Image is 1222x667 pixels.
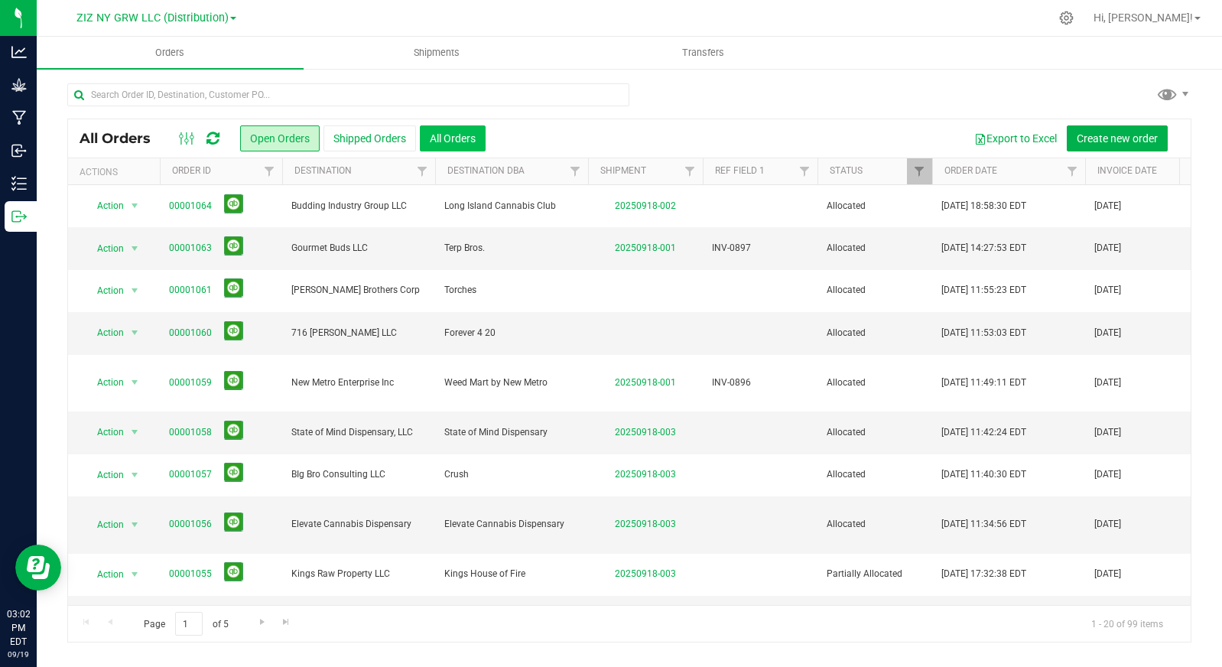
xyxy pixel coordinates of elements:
span: [DATE] [1094,199,1121,213]
button: Shipped Orders [323,125,416,151]
span: [PERSON_NAME] Brothers Corp [291,283,426,298]
span: Orders [135,46,205,60]
span: [DATE] [1094,376,1121,390]
span: 716 [PERSON_NAME] LLC [291,326,426,340]
span: [DATE] 18:58:30 EDT [941,199,1026,213]
span: select [125,421,145,443]
a: 20250918-003 [615,519,676,529]
a: 20250918-002 [615,200,676,211]
span: [DATE] [1094,467,1121,482]
span: Allocated [827,326,923,340]
a: Filter [678,158,703,184]
a: Go to the last page [275,612,297,633]
a: Filter [410,158,435,184]
span: Elevate Cannabis Dispensary [291,517,426,532]
span: select [125,372,145,393]
inline-svg: Manufacturing [11,110,27,125]
span: [DATE] 11:40:30 EDT [941,467,1026,482]
span: Action [83,280,125,301]
a: Order ID [172,165,211,176]
a: Invoice Date [1097,165,1157,176]
a: Filter [792,158,817,184]
span: select [125,514,145,535]
span: Forever 4 20 [444,326,579,340]
span: [DATE] 11:55:23 EDT [941,283,1026,298]
span: [DATE] 17:32:38 EDT [941,567,1026,581]
a: Destination [294,165,352,176]
span: 1 - 20 of 99 items [1079,612,1175,635]
span: Action [83,464,125,486]
inline-svg: Inventory [11,176,27,191]
span: Weed Mart by New Metro [444,376,579,390]
a: 00001056 [169,517,212,532]
span: ZIZ NY GRW LLC (Distribution) [76,11,229,24]
span: Allocated [827,283,923,298]
a: Filter [1060,158,1085,184]
span: Action [83,195,125,216]
a: 20250918-003 [615,469,676,480]
a: Filter [257,158,282,184]
a: Go to the next page [251,612,273,633]
span: select [125,464,145,486]
span: Page of 5 [131,612,241,636]
a: 20250918-003 [615,568,676,579]
span: Shipments [393,46,480,60]
span: Terp Bros. [444,241,579,255]
span: select [125,322,145,343]
span: [DATE] [1094,326,1121,340]
span: [DATE] 11:42:24 EDT [941,425,1026,440]
span: select [125,280,145,301]
span: Action [83,372,125,393]
span: select [125,564,145,585]
span: Torches [444,283,579,298]
a: 00001055 [169,567,212,581]
span: State of Mind Dispensary [444,425,579,440]
span: select [125,195,145,216]
span: Gourmet Buds LLC [291,241,426,255]
span: New Metro Enterprise Inc [291,376,426,390]
inline-svg: Inbound [11,143,27,158]
span: Allocated [827,517,923,532]
a: Filter [907,158,932,184]
span: Allocated [827,199,923,213]
a: 00001064 [169,199,212,213]
iframe: Resource center [15,545,61,591]
span: Kings Raw Property LLC [291,567,426,581]
a: 20250918-001 [615,242,676,253]
span: Kings House of Fire [444,567,579,581]
span: State of Mind Dispensary, LLC [291,425,426,440]
a: 00001059 [169,376,212,390]
span: Hi, [PERSON_NAME]! [1094,11,1193,24]
div: Manage settings [1057,11,1076,25]
span: Allocated [827,376,923,390]
a: 00001063 [169,241,212,255]
span: Allocated [827,425,923,440]
span: Long Island Cannabis Club [444,199,579,213]
inline-svg: Analytics [11,44,27,60]
span: Crush [444,467,579,482]
a: 00001060 [169,326,212,340]
span: [DATE] 11:49:11 EDT [941,376,1026,390]
span: INV-0896 [712,376,751,390]
a: 00001058 [169,425,212,440]
span: Action [83,421,125,443]
span: Allocated [827,467,923,482]
a: Status [830,165,863,176]
span: Elevate Cannabis Dispensary [444,517,579,532]
a: Orders [37,37,304,69]
a: 20250918-001 [615,377,676,388]
p: 09/19 [7,649,30,660]
button: Open Orders [240,125,320,151]
a: 20250918-003 [615,427,676,438]
span: Create new order [1077,132,1158,145]
a: Shipment [600,165,646,176]
input: 1 [175,612,203,636]
span: INV-0897 [712,241,751,255]
span: [DATE] 11:53:03 EDT [941,326,1026,340]
span: [DATE] [1094,425,1121,440]
button: Create new order [1067,125,1168,151]
span: Action [83,564,125,585]
button: Export to Excel [964,125,1067,151]
span: [DATE] 11:34:56 EDT [941,517,1026,532]
span: [DATE] 14:27:53 EDT [941,241,1026,255]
